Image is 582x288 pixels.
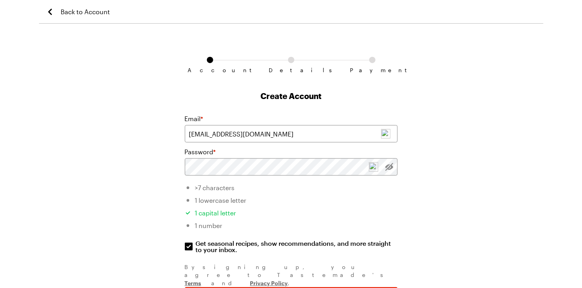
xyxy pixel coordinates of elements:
h1: Create Account [185,90,398,101]
label: Password [185,147,216,157]
span: 1 number [195,222,223,229]
img: npw-badge-icon-locked.svg [369,162,378,172]
img: npw-badge-icon-locked.svg [381,129,390,138]
span: Details [269,67,313,73]
a: Privacy Policy [250,279,288,286]
span: 1 capital letter [195,209,236,217]
span: Get seasonal recipes, show recommendations, and more straight to your inbox. [196,240,398,253]
span: Payment [350,67,394,73]
span: >7 characters [195,184,235,191]
span: Back to Account [61,7,110,17]
span: 1 lowercase letter [195,196,247,204]
label: Email [185,114,203,123]
div: By signing up , you agree to Tastemade's and . [185,263,398,287]
input: Get seasonal recipes, show recommendations, and more straight to your inbox. [185,243,193,251]
a: Terms [185,279,201,286]
span: Account [188,67,232,73]
ol: Subscription checkout form navigation [185,57,398,67]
